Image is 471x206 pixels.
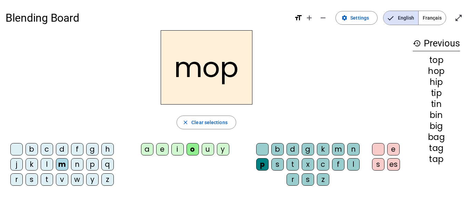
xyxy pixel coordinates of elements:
[287,158,299,171] div: t
[26,143,38,155] div: b
[302,173,314,186] div: s
[10,173,23,186] div: r
[302,11,316,25] button: Increase font size
[86,143,99,155] div: g
[86,173,99,186] div: y
[141,143,153,155] div: a
[6,7,289,29] h1: Blending Board
[71,143,83,155] div: f
[454,14,463,22] mat-icon: open_in_full
[317,173,329,186] div: z
[383,11,446,25] mat-button-toggle-group: Language selection
[372,158,384,171] div: s
[317,143,329,155] div: k
[26,173,38,186] div: s
[71,158,83,171] div: n
[86,158,99,171] div: p
[413,100,460,108] div: tin
[335,11,378,25] button: Settings
[387,143,400,155] div: e
[161,30,252,105] h2: mop
[26,158,38,171] div: k
[101,173,114,186] div: z
[413,122,460,130] div: big
[256,158,269,171] div: p
[317,158,329,171] div: c
[177,116,236,129] button: Clear selections
[350,14,369,22] span: Settings
[319,14,327,22] mat-icon: remove
[56,158,68,171] div: m
[413,89,460,97] div: tip
[156,143,169,155] div: e
[332,158,344,171] div: f
[41,158,53,171] div: l
[347,158,360,171] div: l
[413,111,460,119] div: bin
[413,155,460,163] div: tap
[413,78,460,86] div: hip
[217,143,229,155] div: y
[101,158,114,171] div: q
[187,143,199,155] div: o
[56,173,68,186] div: v
[101,143,114,155] div: h
[294,14,302,22] mat-icon: format_size
[452,11,465,25] button: Enter full screen
[413,144,460,152] div: tag
[387,158,400,171] div: es
[302,158,314,171] div: x
[413,133,460,141] div: bag
[287,173,299,186] div: r
[413,67,460,75] div: hop
[383,11,418,25] span: English
[41,143,53,155] div: c
[71,173,83,186] div: w
[10,158,23,171] div: j
[332,143,344,155] div: m
[302,143,314,155] div: g
[347,143,360,155] div: n
[271,158,284,171] div: s
[202,143,214,155] div: u
[287,143,299,155] div: d
[316,11,330,25] button: Decrease font size
[182,119,189,126] mat-icon: close
[305,14,313,22] mat-icon: add
[419,11,446,25] span: Français
[271,143,284,155] div: b
[413,56,460,64] div: top
[413,36,460,51] h3: Previous
[56,143,68,155] div: d
[413,39,421,47] mat-icon: history
[341,15,348,21] mat-icon: settings
[171,143,184,155] div: i
[41,173,53,186] div: t
[191,118,228,127] span: Clear selections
